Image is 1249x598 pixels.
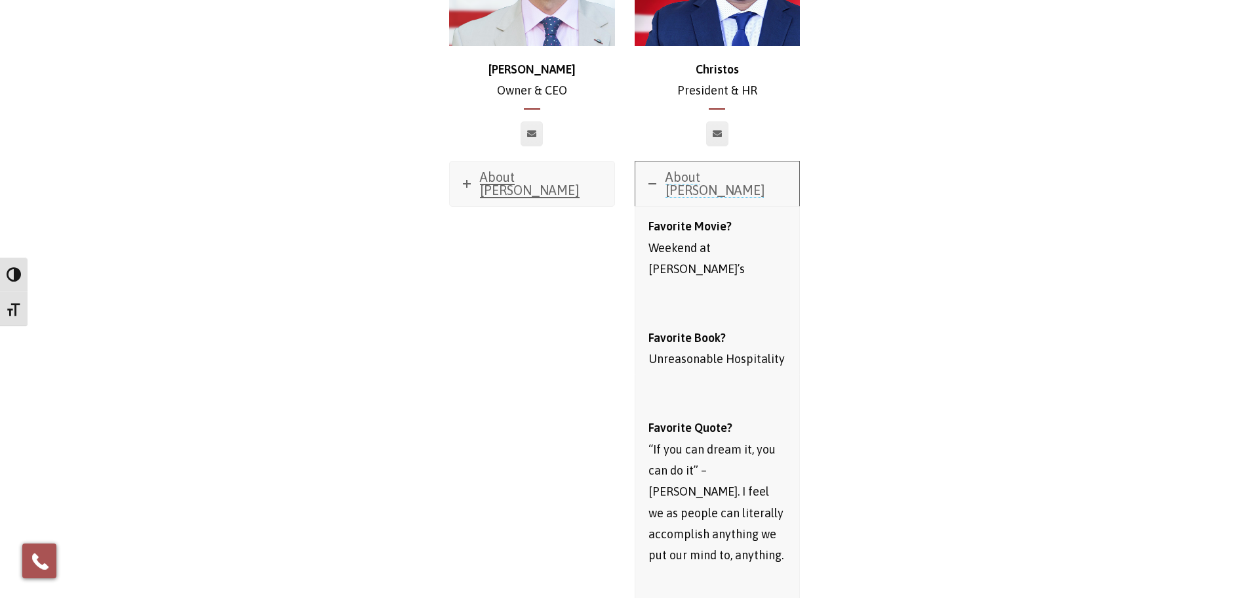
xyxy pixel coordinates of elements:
[648,219,732,233] strong: Favorite Movie?
[30,551,50,572] img: Phone icon
[450,161,614,206] a: About [PERSON_NAME]
[480,169,580,198] span: About [PERSON_NAME]
[696,62,739,76] strong: Christos
[648,421,732,435] strong: Favorite Quote?
[635,161,800,206] a: About [PERSON_NAME]
[648,328,787,370] p: Unreasonable Hospitality
[648,331,726,345] strong: Favorite Book?
[449,59,615,102] p: Owner & CEO
[665,169,765,198] span: About [PERSON_NAME]
[648,417,787,566] p: “If you can dream it, you can do it” – [PERSON_NAME]. I feel we as people can literally accomplis...
[648,216,787,280] p: Weekend at [PERSON_NAME]’s
[635,59,801,102] p: President & HR
[488,62,576,76] strong: [PERSON_NAME]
